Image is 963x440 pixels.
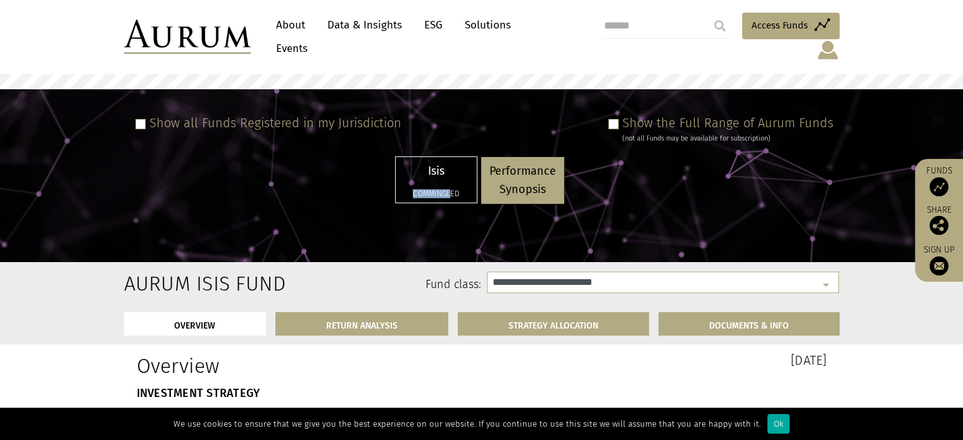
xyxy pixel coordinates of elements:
[929,177,948,196] img: Access Funds
[246,277,481,293] label: Fund class:
[622,115,833,130] label: Show the Full Range of Aurum Funds
[921,206,957,235] div: Share
[767,414,790,434] div: Ok
[658,312,840,336] a: DOCUMENTS & INFO
[929,216,948,235] img: Share this post
[742,13,840,39] a: Access Funds
[489,162,556,199] p: Performance Synopsis
[275,312,448,336] a: RETURN ANALYSIS
[404,190,469,198] h5: Commingled
[458,312,649,336] a: STRATEGY ALLOCATION
[124,20,251,54] img: Aurum
[404,162,469,180] p: Isis
[149,115,401,130] label: Show all Funds Registered in my Jurisdiction
[491,354,827,367] h3: [DATE]
[270,37,308,60] a: Events
[752,18,808,33] span: Access Funds
[622,133,833,144] div: (not all Funds may be available for subscription)
[921,165,957,196] a: Funds
[929,256,948,275] img: Sign up to our newsletter
[921,244,957,275] a: Sign up
[270,13,312,37] a: About
[124,272,227,296] h2: Aurum Isis Fund
[321,13,408,37] a: Data & Insights
[816,39,840,61] img: account-icon.svg
[458,13,517,37] a: Solutions
[707,13,733,39] input: Submit
[137,386,260,400] strong: INVESTMENT STRATEGY
[418,13,449,37] a: ESG
[137,354,472,378] h1: Overview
